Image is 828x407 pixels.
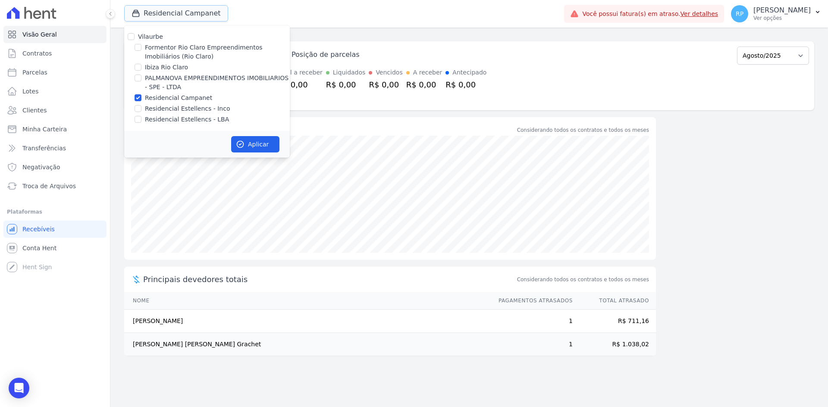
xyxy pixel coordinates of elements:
[736,11,743,17] span: RP
[292,50,360,60] div: Posição de parcelas
[490,310,573,333] td: 1
[22,244,56,252] span: Conta Hent
[724,2,828,26] button: RP [PERSON_NAME] Ver opções
[3,140,107,157] a: Transferências
[573,310,656,333] td: R$ 711,16
[145,115,229,124] label: Residencial Estellencs - LBA
[3,221,107,238] a: Recebíveis
[7,207,103,217] div: Plataformas
[3,177,107,195] a: Troca de Arquivos
[490,292,573,310] th: Pagamentos Atrasados
[22,225,55,233] span: Recebíveis
[681,10,718,17] a: Ver detalhes
[413,68,442,77] div: A receber
[582,9,718,19] span: Você possui fatura(s) em atraso.
[3,64,107,81] a: Parcelas
[138,33,163,40] label: Vilaurbe
[753,15,811,22] p: Ver opções
[753,6,811,15] p: [PERSON_NAME]
[145,93,212,103] label: Residencial Campanet
[231,136,279,152] button: Aplicar
[22,30,57,39] span: Visão Geral
[22,68,47,77] span: Parcelas
[3,83,107,100] a: Lotes
[143,273,515,285] span: Principais devedores totais
[517,126,649,134] div: Considerando todos os contratos e todos os meses
[124,310,490,333] td: [PERSON_NAME]
[22,163,60,171] span: Negativação
[145,43,290,61] label: Formentor Rio Claro Empreendimentos Imobiliários (Rio Claro)
[124,333,490,356] td: [PERSON_NAME] [PERSON_NAME] Grachet
[143,124,515,136] div: Saldo devedor total
[573,292,656,310] th: Total Atrasado
[406,79,442,90] div: R$ 0,00
[145,104,230,113] label: Residencial Estellencs - Inco
[278,68,323,77] div: Total a receber
[326,79,366,90] div: R$ 0,00
[3,26,107,43] a: Visão Geral
[333,68,366,77] div: Liquidados
[278,79,323,90] div: R$ 0,00
[573,333,656,356] td: R$ 1.038,02
[145,74,290,92] label: PALMANOVA EMPREENDIMENTOS IMOBILIARIOS - SPE - LTDA
[22,144,66,152] span: Transferências
[369,79,402,90] div: R$ 0,00
[445,79,486,90] div: R$ 0,00
[3,121,107,138] a: Minha Carteira
[517,276,649,283] span: Considerando todos os contratos e todos os meses
[22,182,76,190] span: Troca de Arquivos
[145,63,188,72] label: Ibiza Rio Claro
[3,239,107,257] a: Conta Hent
[22,49,52,58] span: Contratos
[124,5,228,22] button: Residencial Campanet
[376,68,402,77] div: Vencidos
[22,106,47,115] span: Clientes
[124,292,490,310] th: Nome
[22,87,39,96] span: Lotes
[22,125,67,134] span: Minha Carteira
[452,68,486,77] div: Antecipado
[9,378,29,398] div: Open Intercom Messenger
[490,333,573,356] td: 1
[3,158,107,176] a: Negativação
[3,45,107,62] a: Contratos
[3,102,107,119] a: Clientes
